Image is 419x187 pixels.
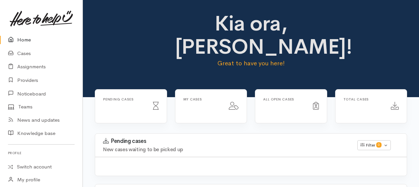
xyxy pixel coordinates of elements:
[103,97,145,101] h6: Pending cases
[343,97,383,101] h6: Total cases
[357,140,391,150] button: Filter0
[183,97,221,101] h6: My cases
[103,147,349,153] h4: New cases waiting to be picked up
[8,149,75,157] h6: Profile
[175,12,327,59] h1: Kia ora, [PERSON_NAME]!
[376,142,382,148] span: 0
[263,97,305,101] h6: All Open cases
[175,59,327,68] p: Great to have you here!
[103,138,349,145] h3: Pending cases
